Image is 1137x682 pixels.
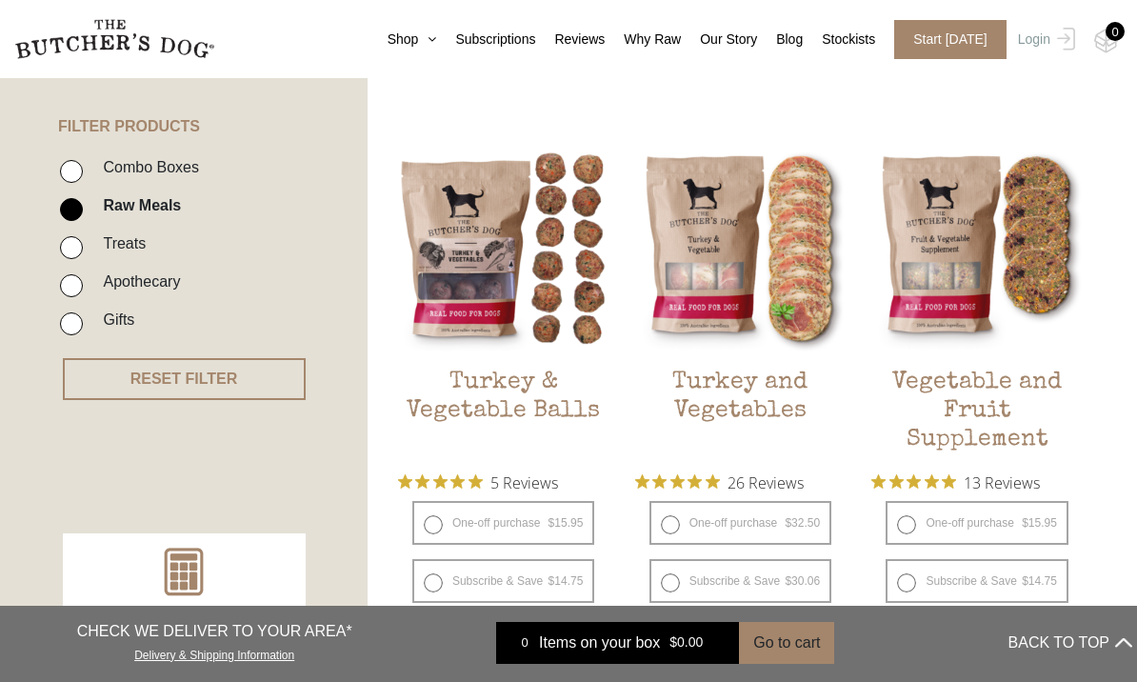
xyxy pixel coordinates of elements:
div: 0 [510,633,539,652]
span: 5 Reviews [490,468,558,496]
bdi: 15.95 [549,516,584,530]
span: 13 Reviews [964,468,1040,496]
bdi: 32.50 [785,516,820,530]
img: Turkey & Vegetable Balls [398,143,608,353]
label: Subscribe & Save [412,559,594,603]
a: Reviews [535,30,605,50]
a: 0 Items on your box $0.00 [496,622,739,664]
span: 26 Reviews [728,468,804,496]
a: Subscriptions [436,30,535,50]
span: Start [DATE] [894,20,1007,59]
button: BACK TO TOP [1008,620,1132,666]
a: Turkey and VegetablesTurkey and Vegetables [635,143,846,458]
bdi: 0.00 [669,635,703,651]
label: One-off purchase [412,501,594,545]
bdi: 30.06 [785,574,820,588]
a: Login [1013,20,1075,59]
span: $ [549,516,555,530]
span: Items on your box [539,632,660,654]
h2: Turkey and Vegetables [635,369,846,458]
bdi: 15.95 [1022,516,1057,530]
a: Start [DATE] [875,20,1013,59]
label: Subscribe & Save [886,559,1067,603]
h2: Vegetable and Fruit Supplement [871,369,1082,458]
label: Subscribe & Save [649,559,831,603]
a: Why Raw [605,30,681,50]
p: CHECK WE DELIVER TO YOUR AREA* [77,620,352,643]
label: Gifts [93,307,134,332]
button: RESET FILTER [63,358,306,400]
bdi: 14.75 [1022,574,1057,588]
label: Raw Meals [93,192,181,218]
label: One-off purchase [649,501,831,545]
img: Vegetable and Fruit Supplement [871,143,1082,353]
a: Shop [369,30,437,50]
span: $ [785,574,791,588]
a: Turkey & Vegetable BallsTurkey & Vegetable Balls [398,143,608,458]
button: Rated 4.9 out of 5 stars from 13 reviews. Jump to reviews. [871,468,1040,496]
label: Combo Boxes [93,154,199,180]
button: Go to cart [739,622,834,664]
label: One-off purchase [886,501,1067,545]
img: Turkey and Vegetables [635,143,846,353]
span: $ [1022,574,1028,588]
bdi: 14.75 [549,574,584,588]
label: Treats [93,231,146,256]
a: Our Story [681,30,757,50]
button: Rated 4.9 out of 5 stars from 26 reviews. Jump to reviews. [635,468,804,496]
div: 0 [1106,22,1125,41]
button: Rated 5 out of 5 stars from 5 reviews. Jump to reviews. [398,468,558,496]
a: Delivery & Shipping Information [134,644,294,662]
span: $ [669,635,677,651]
a: Vegetable and Fruit SupplementVegetable and Fruit Supplement [871,143,1082,458]
span: $ [1022,516,1028,530]
span: $ [549,574,555,588]
a: Blog [757,30,803,50]
h2: Turkey & Vegetable Balls [398,369,608,458]
span: $ [785,516,791,530]
a: Stockists [803,30,875,50]
label: Apothecary [93,269,180,294]
img: TBD_Cart-Empty.png [1094,29,1118,53]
